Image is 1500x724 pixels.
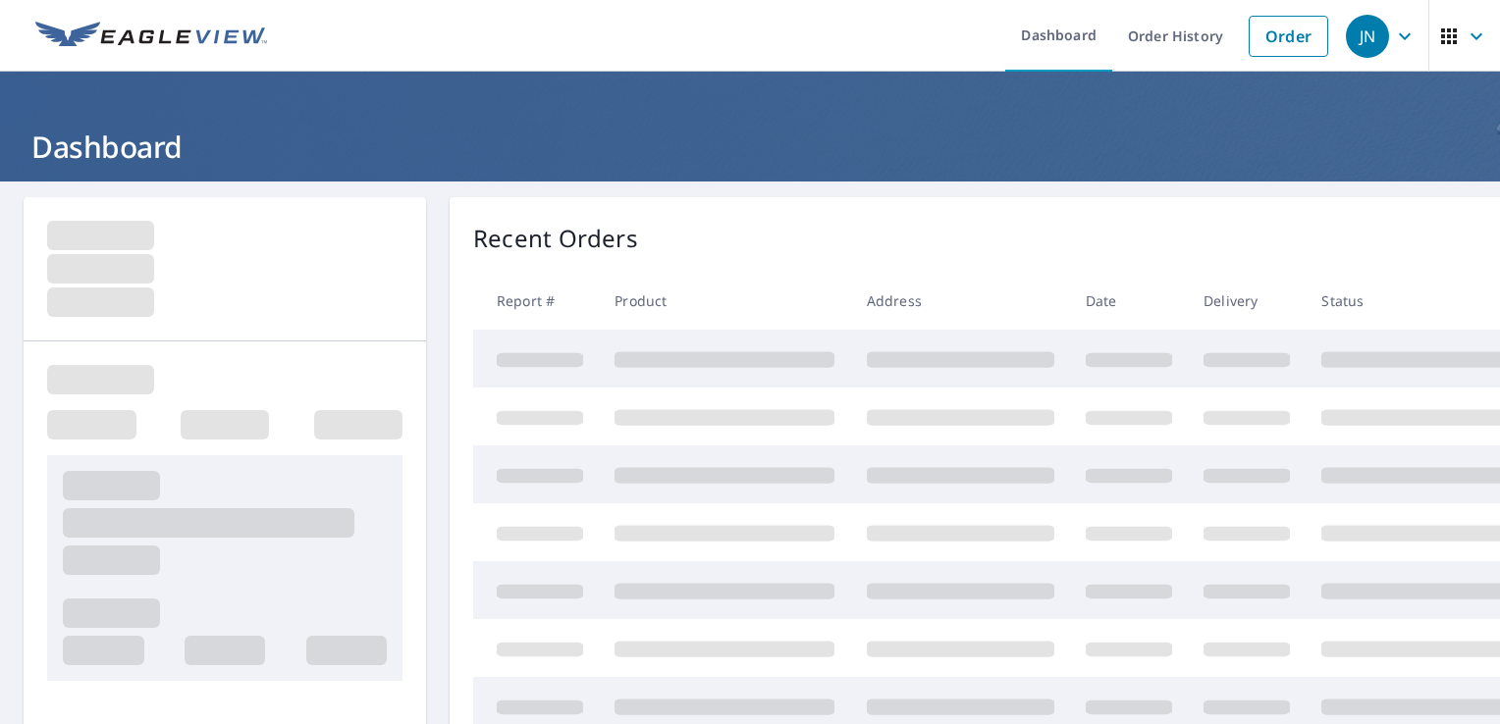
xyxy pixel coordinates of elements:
[35,22,267,51] img: EV Logo
[851,272,1070,330] th: Address
[1346,15,1389,58] div: JN
[1070,272,1188,330] th: Date
[24,127,1476,167] h1: Dashboard
[473,272,599,330] th: Report #
[1249,16,1328,57] a: Order
[473,221,638,256] p: Recent Orders
[1188,272,1306,330] th: Delivery
[599,272,850,330] th: Product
